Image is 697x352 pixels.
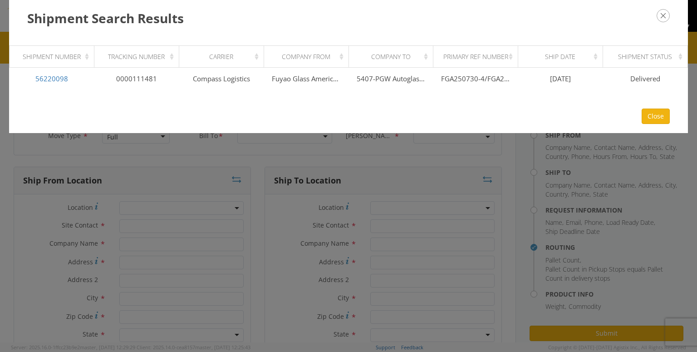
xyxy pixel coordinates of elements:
[442,52,515,61] div: Primary Ref Number
[630,74,660,83] span: Delivered
[27,9,670,27] h3: Shipment Search Results
[348,68,433,90] td: 5407-PGW Autoglass -Phoenix Hub
[179,68,264,90] td: Compass Logistics
[357,52,430,61] div: Company To
[94,68,179,90] td: 0000111481
[526,52,600,61] div: Ship Date
[433,68,518,90] td: FGA250730-4/FGA250876-1/FGA251001-1
[35,74,68,83] a: 56220098
[102,52,176,61] div: Tracking Number
[18,52,91,61] div: Shipment Number
[272,52,345,61] div: Company From
[642,109,670,124] button: Close
[187,52,260,61] div: Carrier
[611,52,685,61] div: Shipment Status
[550,74,571,83] span: [DATE]
[264,68,348,90] td: Fuyao Glass America Inc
